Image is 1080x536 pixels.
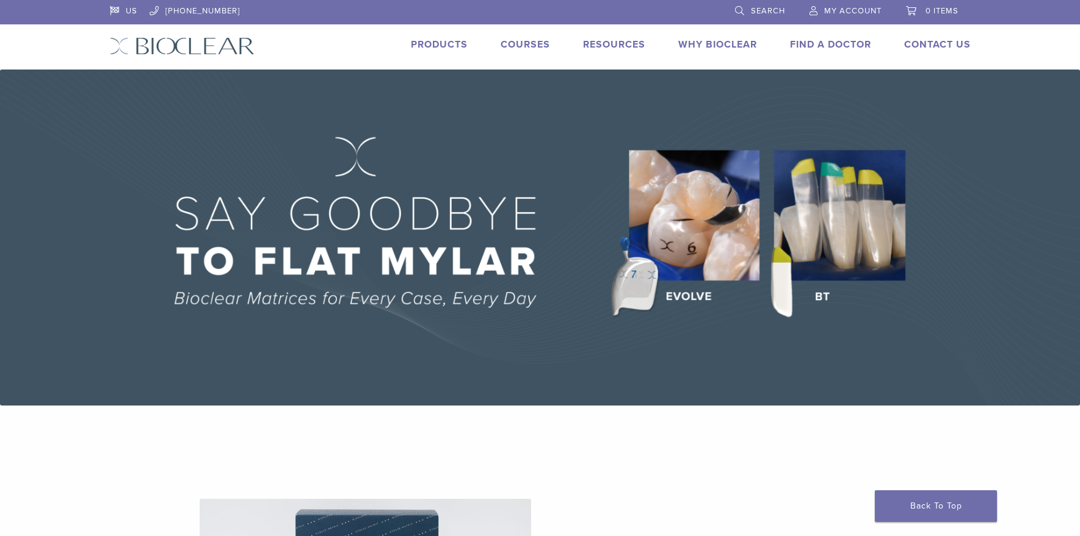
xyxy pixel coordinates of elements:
[751,6,785,16] span: Search
[678,38,757,51] a: Why Bioclear
[790,38,871,51] a: Find A Doctor
[926,6,959,16] span: 0 items
[411,38,468,51] a: Products
[110,37,255,55] img: Bioclear
[501,38,550,51] a: Courses
[904,38,971,51] a: Contact Us
[824,6,882,16] span: My Account
[875,490,997,522] a: Back To Top
[583,38,645,51] a: Resources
